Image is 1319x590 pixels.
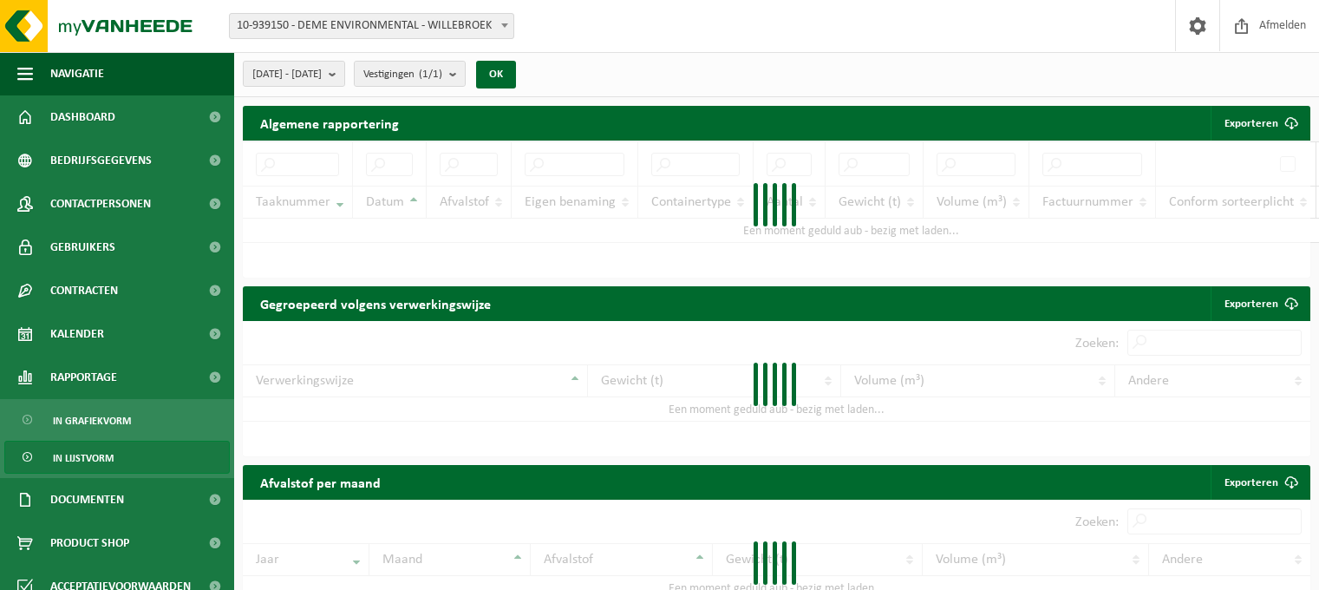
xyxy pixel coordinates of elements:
[363,62,442,88] span: Vestigingen
[50,356,117,399] span: Rapportage
[243,465,398,499] h2: Afvalstof per maand
[50,312,104,356] span: Kalender
[354,61,466,87] button: Vestigingen(1/1)
[50,226,115,269] span: Gebruikers
[50,95,115,139] span: Dashboard
[243,61,345,87] button: [DATE] - [DATE]
[1211,106,1309,141] button: Exporteren
[229,13,514,39] span: 10-939150 - DEME ENVIRONMENTAL - WILLEBROEK
[1211,465,1309,500] a: Exporteren
[50,182,151,226] span: Contactpersonen
[1211,286,1309,321] a: Exporteren
[50,139,152,182] span: Bedrijfsgegevens
[252,62,322,88] span: [DATE] - [DATE]
[50,269,118,312] span: Contracten
[243,106,416,141] h2: Algemene rapportering
[53,442,114,475] span: In lijstvorm
[53,404,131,437] span: In grafiekvorm
[50,52,104,95] span: Navigatie
[230,14,513,38] span: 10-939150 - DEME ENVIRONMENTAL - WILLEBROEK
[243,286,508,320] h2: Gegroepeerd volgens verwerkingswijze
[50,521,129,565] span: Product Shop
[419,69,442,80] count: (1/1)
[50,478,124,521] span: Documenten
[4,441,230,474] a: In lijstvorm
[4,403,230,436] a: In grafiekvorm
[476,61,516,88] button: OK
